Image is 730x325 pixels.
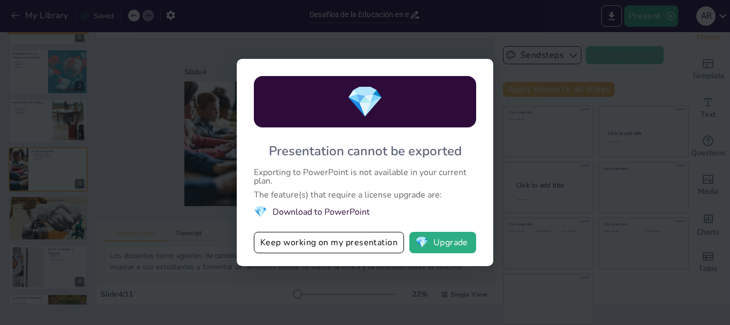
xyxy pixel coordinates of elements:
[269,142,462,160] div: Presentation cannot be exported
[346,81,384,123] span: diamond
[254,205,476,219] li: Download to PowerPoint
[254,191,476,199] div: The feature(s) that require a license upgrade are:
[254,232,404,253] button: Keep working on my presentation
[254,205,267,219] span: diamond
[409,232,476,253] button: diamondUpgrade
[254,168,476,185] div: Exporting to PowerPoint is not available in your current plan.
[415,237,429,248] span: diamond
